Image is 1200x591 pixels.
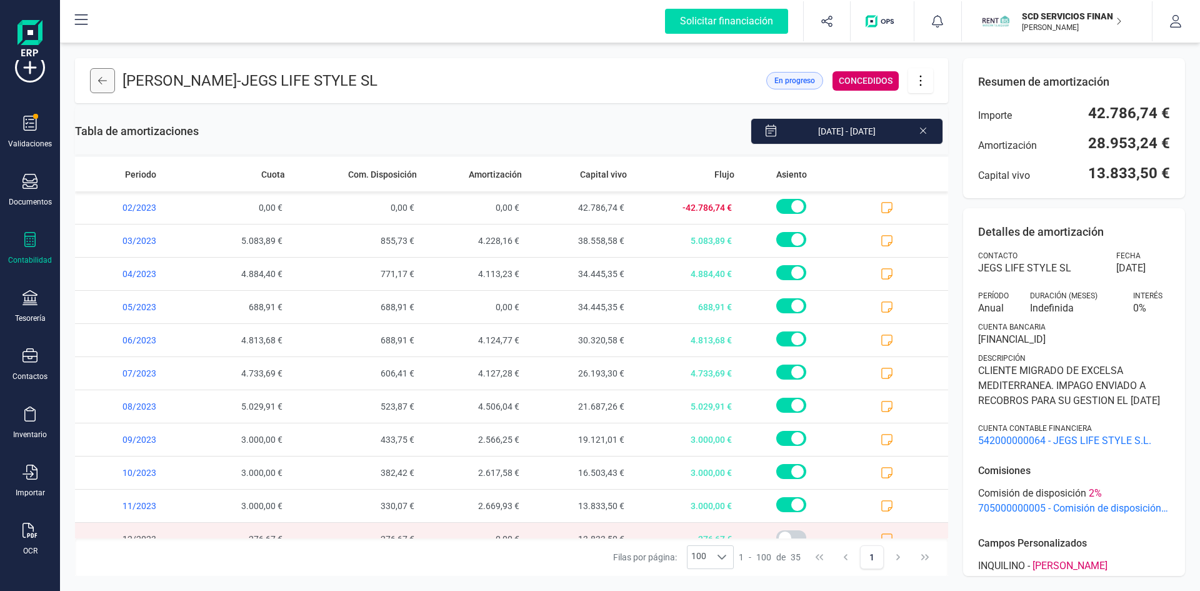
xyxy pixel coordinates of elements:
[978,536,1170,551] p: Campos Personalizados
[75,457,186,489] span: 10/2023
[776,551,786,563] span: de
[241,72,377,89] span: JEGS LIFE STYLE SL
[1088,133,1170,153] span: 28.953,24 €
[290,390,422,423] span: 523,87 €
[17,20,42,60] img: Logo Finanedi
[632,324,739,356] span: 4.813,68 €
[913,545,937,569] button: Last Page
[978,301,1015,316] span: Anual
[186,258,290,290] span: 4.884,40 €
[8,255,52,265] div: Contabilidad
[186,225,290,257] span: 5.083,89 €
[632,490,739,522] span: 3.000,00 €
[186,357,290,390] span: 4.733,69 €
[527,490,631,522] span: 13.833,50 €
[186,490,290,522] span: 3.000,00 €
[866,15,899,28] img: Logo de OPS
[739,551,744,563] span: 1
[791,551,801,563] span: 35
[978,353,1026,363] span: Descripción
[23,546,37,556] div: OCR
[1133,291,1162,301] span: Interés
[75,324,186,356] span: 06/2023
[186,291,290,323] span: 688,91 €
[632,291,739,323] span: 688,91 €
[527,457,631,489] span: 16.503,43 €
[887,545,911,569] button: Next Page
[422,423,527,456] span: 2.566,25 €
[527,423,631,456] span: 19.121,01 €
[978,363,1170,408] span: CLIENTE MIGRADO DE EXCELSA MEDITERRANEA. IMPAGO ENVIADO A RECOBROS PARA SU GESTION EL [DATE]
[1088,163,1170,183] span: 13.833,50 €
[665,9,788,34] div: Solicitar financiación
[75,225,186,257] span: 03/2023
[739,551,801,563] div: -
[982,8,1009,35] img: SC
[527,324,631,356] span: 30.320,58 €
[13,430,47,440] div: Inventario
[290,457,422,489] span: 382,42 €
[422,357,527,390] span: 4.127,28 €
[1030,291,1097,301] span: Duración (MESES)
[422,324,527,356] span: 4.124,77 €
[1089,486,1102,501] span: 2 %
[422,523,527,555] span: 0,00 €
[978,463,1170,478] p: Comisiones
[1032,558,1107,573] span: [PERSON_NAME]
[632,191,739,224] span: -42.786,74 €
[8,139,52,149] div: Validaciones
[978,73,1170,91] p: Resumen de amortización
[75,490,186,522] span: 11/2023
[527,191,631,224] span: 42.786,74 €
[1022,23,1122,33] p: [PERSON_NAME]
[422,225,527,257] span: 4.228,16 €
[978,138,1037,153] span: Amortización
[422,191,527,224] span: 0,00 €
[687,546,710,568] span: 100
[978,223,1170,241] p: Detalles de amortización
[1088,103,1170,123] span: 42.786,74 €
[186,324,290,356] span: 4.813,68 €
[613,545,734,569] div: Filas por página:
[290,490,422,522] span: 330,07 €
[1022,10,1122,23] p: SCD SERVICIOS FINANCIEROS SL
[186,423,290,456] span: 3.000,00 €
[75,191,186,224] span: 02/2023
[807,545,831,569] button: First Page
[16,488,45,498] div: Importar
[527,357,631,390] span: 26.193,30 €
[12,371,47,381] div: Contactos
[860,545,884,569] button: Page 1
[632,523,739,555] span: 276,67 €
[290,291,422,323] span: 688,91 €
[756,551,771,563] span: 100
[422,291,527,323] span: 0,00 €
[422,258,527,290] span: 4.113,23 €
[75,357,186,390] span: 07/2023
[978,501,1170,516] span: 705000000005 - Comisión de disposición Adelanto
[1030,301,1119,316] span: Indefinida
[290,225,422,257] span: 855,73 €
[978,291,1009,301] span: Período
[75,258,186,290] span: 04/2023
[9,197,52,207] div: Documentos
[978,108,1012,123] span: Importe
[858,1,906,41] button: Logo de OPS
[15,313,46,323] div: Tesorería
[75,123,199,140] span: Tabla de amortizaciones
[290,191,422,224] span: 0,00 €
[978,168,1030,183] span: Capital vivo
[527,390,631,423] span: 21.687,26 €
[632,225,739,257] span: 5.083,89 €
[978,433,1170,448] span: 542000000064 - JEGS LIFE STYLE S.L.
[632,390,739,423] span: 5.029,91 €
[1116,261,1146,276] span: [DATE]
[978,486,1086,501] span: Comisión de disposición
[75,390,186,423] span: 08/2023
[186,390,290,423] span: 5.029,91 €
[422,490,527,522] span: 2.669,93 €
[290,523,422,555] span: 276,67 €
[527,225,631,257] span: 38.558,58 €
[527,291,631,323] span: 34.445,35 €
[978,261,1101,276] span: JEGS LIFE STYLE SL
